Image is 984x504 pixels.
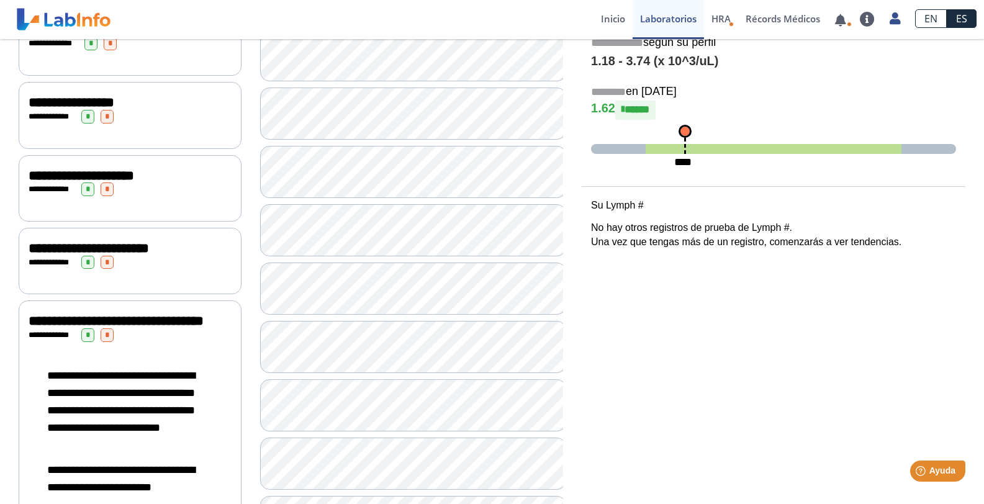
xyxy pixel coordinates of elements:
[591,198,956,213] p: Su Lymph #
[591,101,956,119] h4: 1.62
[915,9,947,28] a: EN
[591,54,956,69] h4: 1.18 - 3.74 (x 10^3/uL)
[947,9,977,28] a: ES
[711,12,731,25] span: HRA
[873,456,970,490] iframe: Help widget launcher
[591,36,956,50] h5: según su perfil
[591,85,956,99] h5: en [DATE]
[591,220,956,250] p: No hay otros registros de prueba de Lymph #. Una vez que tengas más de un registro, comenzarás a ...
